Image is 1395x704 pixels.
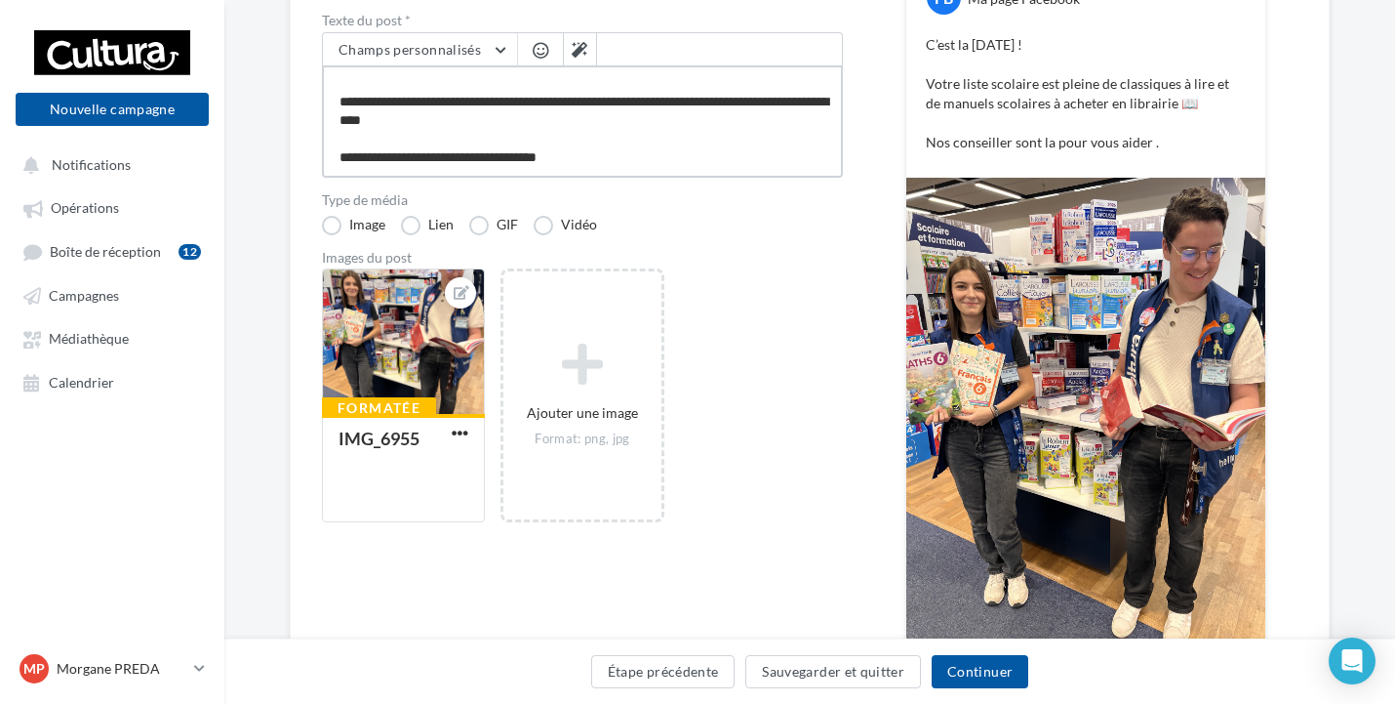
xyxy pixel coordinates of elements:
[926,35,1246,152] p: C’est la [DATE] ! Votre liste scolaire est pleine de classiques à lire et de manuels scolaires à ...
[12,233,213,269] a: Boîte de réception12
[339,41,481,58] span: Champs personnalisés
[12,364,213,399] a: Calendrier
[322,193,843,207] label: Type de média
[52,156,131,173] span: Notifications
[322,216,385,235] label: Image
[50,243,161,260] span: Boîte de réception
[16,93,209,126] button: Nouvelle campagne
[1329,638,1375,684] div: Open Intercom Messenger
[469,216,518,235] label: GIF
[49,331,129,348] span: Médiathèque
[23,659,45,679] span: MP
[12,320,213,355] a: Médiathèque
[322,397,436,419] div: Formatée
[401,216,454,235] label: Lien
[12,189,213,225] a: Opérations
[745,655,921,688] button: Sauvegarder et quitter
[322,14,843,27] label: Texte du post *
[534,216,597,235] label: Vidéo
[12,277,213,312] a: Campagnes
[12,146,205,182] button: Notifications
[591,655,736,688] button: Étape précédente
[16,650,209,687] a: MP Morgane PREDA
[322,251,843,265] div: Images du post
[323,33,517,66] button: Champs personnalisés
[339,428,419,449] div: IMG_6955
[932,655,1028,688] button: Continuer
[49,374,114,391] span: Calendrier
[57,659,186,679] p: Morgane PREDA
[49,287,119,304] span: Campagnes
[51,200,119,217] span: Opérations
[179,244,201,260] div: 12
